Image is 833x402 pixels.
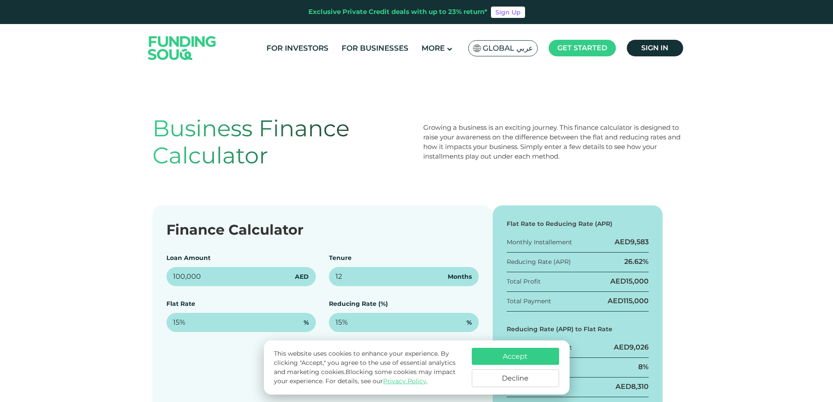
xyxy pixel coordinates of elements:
[629,343,649,351] span: 9,026
[448,272,472,281] span: Months
[507,277,541,286] div: Total Profit
[626,277,649,285] span: 15,000
[507,238,572,247] div: Monthly Installement
[627,40,683,56] a: Sign in
[274,349,463,386] p: This website uses cookies to enhance your experience. By clicking "Accept," you agree to the use ...
[624,257,649,267] div: 26.62%
[641,44,668,52] span: Sign in
[473,45,481,52] img: SA Flag
[329,254,352,262] label: Tenure
[507,257,571,267] div: Reducing Rate (APR)
[308,7,487,17] div: Exclusive Private Credit deals with up to 23% return*
[472,369,559,387] button: Decline
[630,238,649,246] span: 9,583
[139,26,225,70] img: Logo
[623,297,649,305] span: 115,000
[614,343,649,352] div: AED
[638,362,649,372] div: 8%
[295,272,309,281] span: AED
[166,254,211,262] label: Loan Amount
[608,296,649,306] div: AED
[422,44,445,52] span: More
[472,348,559,365] button: Accept
[325,377,428,385] span: For details, see our .
[467,318,472,327] span: %
[264,41,331,55] a: For Investors
[557,44,607,52] span: Get started
[507,325,649,334] div: Reducing Rate (APR) to Flat Rate
[507,219,649,229] div: Flat Rate to Reducing Rate (APR)
[383,377,426,385] a: Privacy Policy
[491,7,525,18] a: Sign Up
[329,300,388,308] label: Reducing Rate (%)
[615,382,649,392] div: AED
[483,43,533,53] span: Global عربي
[339,41,411,55] a: For Businesses
[610,277,649,286] div: AED
[631,382,649,391] span: 8,310
[304,318,309,327] span: %
[274,368,456,385] span: Blocking some cookies may impact your experience.
[615,237,649,247] div: AED
[152,115,410,170] h1: Business Finance Calculator
[423,123,681,161] div: Growing a business is an exciting journey. This finance calculator is designed to raise your awar...
[166,300,195,308] label: Flat Rate
[166,219,479,240] div: Finance Calculator
[507,297,551,306] div: Total Payment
